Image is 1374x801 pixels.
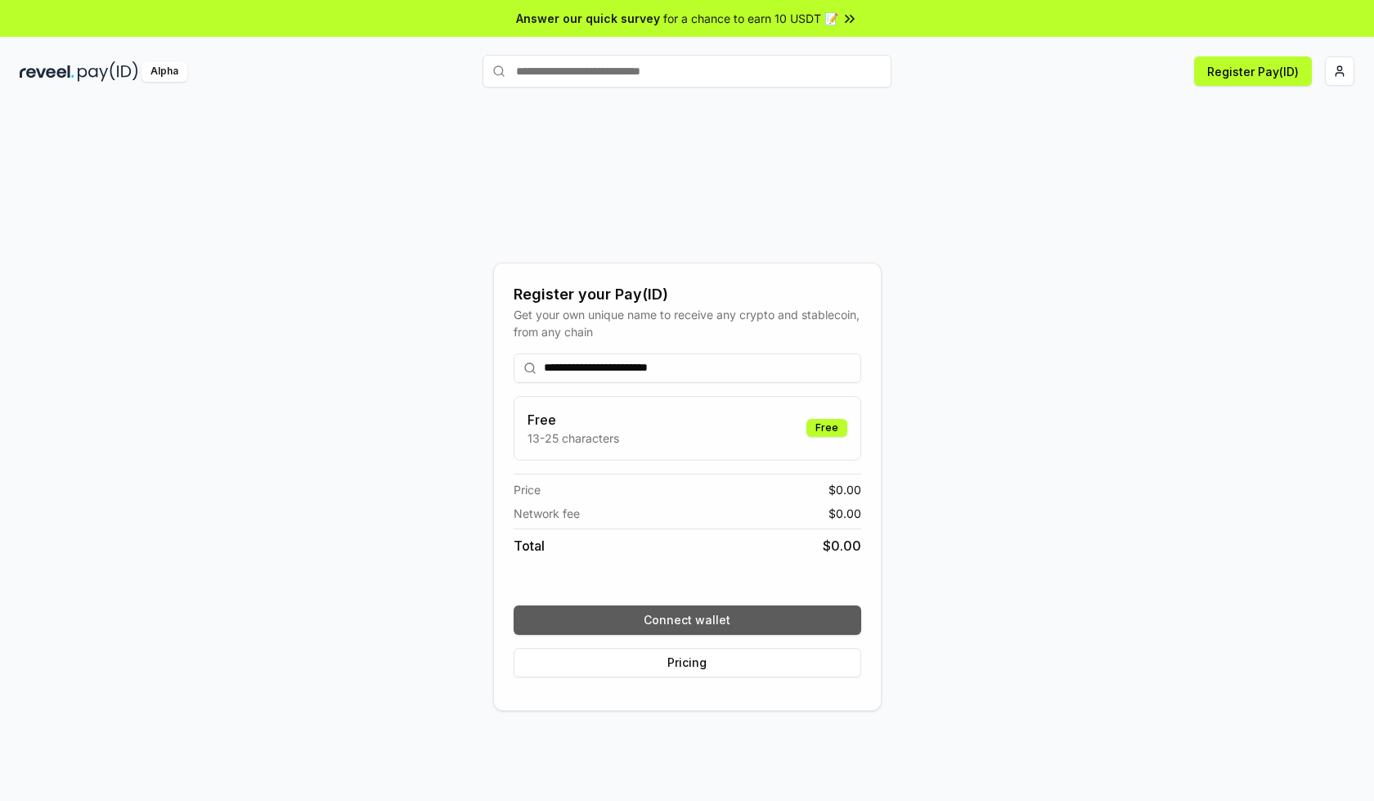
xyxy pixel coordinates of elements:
span: Network fee [514,505,580,522]
div: Get your own unique name to receive any crypto and stablecoin, from any chain [514,306,861,340]
button: Pricing [514,648,861,677]
button: Connect wallet [514,605,861,635]
span: for a chance to earn 10 USDT 📝 [663,10,838,27]
img: reveel_dark [20,61,74,82]
span: Answer our quick survey [516,10,660,27]
span: $ 0.00 [828,505,861,522]
span: $ 0.00 [828,481,861,498]
div: Register your Pay(ID) [514,283,861,306]
h3: Free [528,410,619,430]
span: Price [514,481,541,498]
img: pay_id [78,61,138,82]
p: 13-25 characters [528,430,619,447]
button: Register Pay(ID) [1194,56,1312,86]
span: $ 0.00 [823,536,861,556]
span: Total [514,536,545,556]
div: Alpha [141,61,187,82]
div: Free [806,419,847,437]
